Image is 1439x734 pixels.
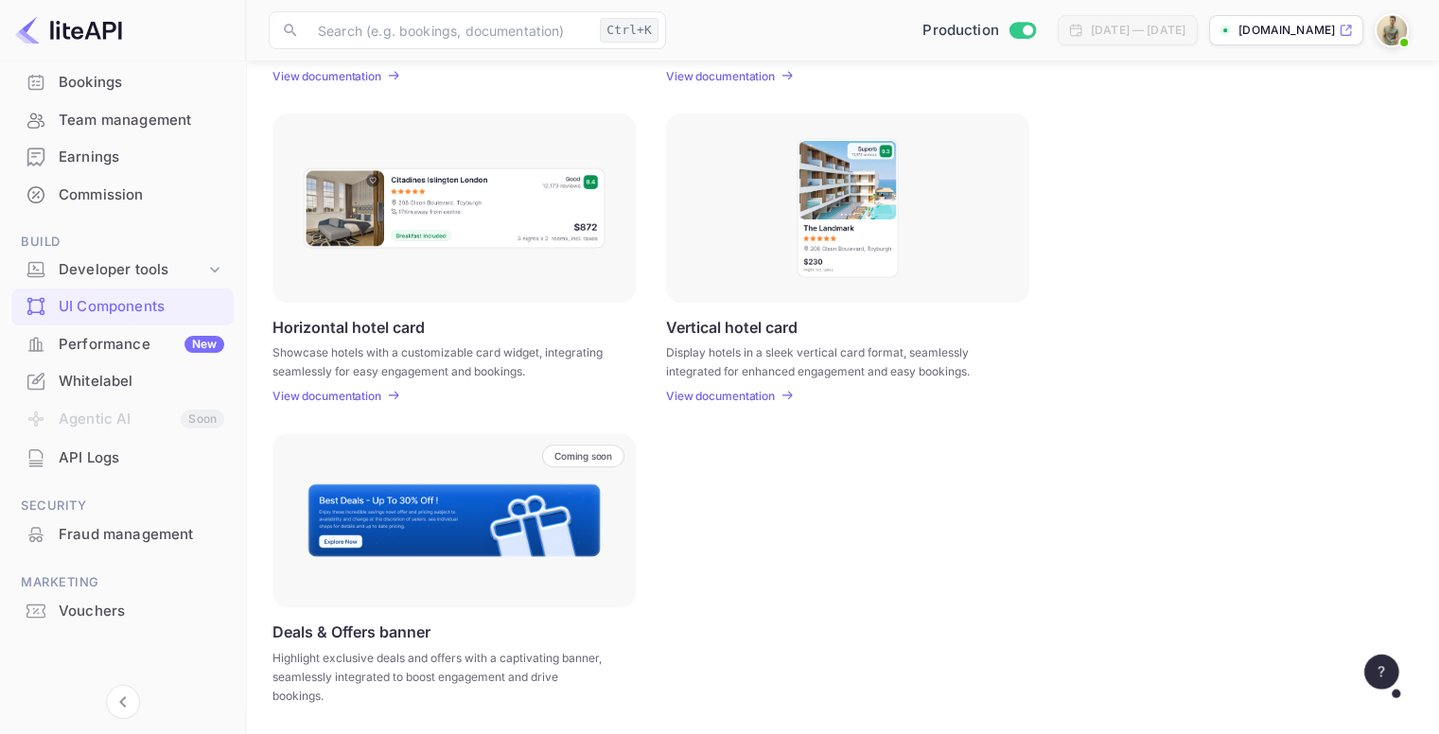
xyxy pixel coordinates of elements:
[59,184,224,206] div: Commission
[11,139,234,174] a: Earnings
[272,649,612,706] p: Highlight exclusive deals and offers with a captivating banner, seamlessly integrated to boost en...
[59,110,224,131] div: Team management
[666,69,775,83] p: View documentation
[59,447,224,469] div: API Logs
[11,232,234,253] span: Build
[11,102,234,137] a: Team management
[666,389,781,403] a: View documentation
[11,593,234,630] div: Vouchers
[11,363,234,398] a: Whitelabel
[11,326,234,363] div: PerformanceNew
[307,11,592,49] input: Search (e.g. bookings, documentation)
[11,326,234,361] a: PerformanceNew
[272,69,387,83] a: View documentation
[272,389,381,403] p: View documentation
[915,20,1043,42] div: Switch to Sandbox mode
[106,685,140,719] button: Collapse navigation
[272,318,425,336] p: Horizontal hotel card
[184,336,224,353] div: New
[272,343,612,377] p: Showcase hotels with a customizable card widget, integrating seamlessly for easy engagement and b...
[59,72,224,94] div: Bookings
[11,253,234,287] div: Developer tools
[922,20,999,42] span: Production
[11,288,234,325] div: UI Components
[272,389,387,403] a: View documentation
[11,496,234,516] span: Security
[11,572,234,593] span: Marketing
[554,450,612,462] p: Coming soon
[666,69,781,83] a: View documentation
[59,601,224,622] div: Vouchers
[796,137,900,279] img: Vertical hotel card Frame
[666,343,1006,377] p: Display hotels in a sleek vertical card format, seamlessly integrated for enhanced engagement and...
[272,69,381,83] p: View documentation
[11,139,234,176] div: Earnings
[1091,22,1185,39] div: [DATE] — [DATE]
[59,147,224,168] div: Earnings
[59,259,205,281] div: Developer tools
[11,64,234,101] div: Bookings
[11,516,234,551] a: Fraud management
[59,296,224,318] div: UI Components
[11,288,234,323] a: UI Components
[59,334,224,356] div: Performance
[11,102,234,139] div: Team management
[600,18,658,43] div: Ctrl+K
[307,482,602,558] img: Banner Frame
[11,177,234,212] a: Commission
[11,440,234,475] a: API Logs
[1238,22,1335,39] p: [DOMAIN_NAME]
[11,593,234,628] a: Vouchers
[302,166,606,250] img: Horizontal hotel card Frame
[59,524,224,546] div: Fraud management
[1377,15,1407,45] img: Nyi Nyi Nay Naing
[666,389,775,403] p: View documentation
[272,622,430,641] p: Deals & Offers banner
[11,363,234,400] div: Whitelabel
[666,318,798,336] p: Vertical hotel card
[11,177,234,214] div: Commission
[11,64,234,99] a: Bookings
[15,15,122,45] img: LiteAPI logo
[11,516,234,553] div: Fraud management
[11,440,234,477] div: API Logs
[59,371,224,393] div: Whitelabel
